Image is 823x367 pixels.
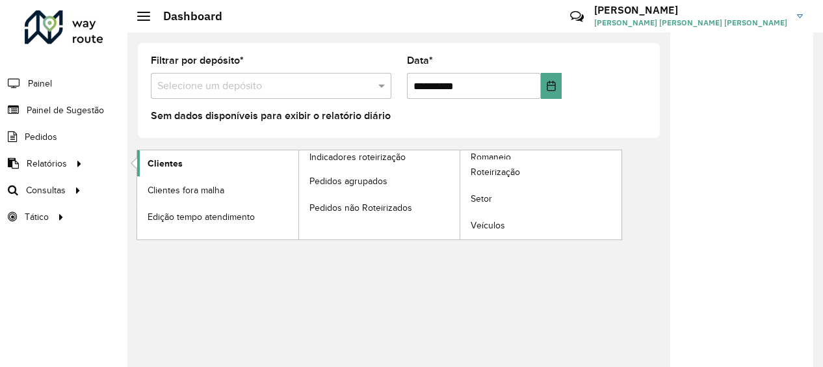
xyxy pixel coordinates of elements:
[151,53,244,68] label: Filtrar por depósito
[148,183,224,197] span: Clientes fora malha
[27,157,67,170] span: Relatórios
[471,150,511,164] span: Romaneio
[137,177,298,203] a: Clientes fora malha
[151,108,391,124] label: Sem dados disponíveis para exibir o relatório diário
[309,150,406,164] span: Indicadores roteirização
[407,53,433,68] label: Data
[471,165,520,179] span: Roteirização
[28,77,52,90] span: Painel
[299,195,460,221] a: Pedidos não Roteirizados
[25,130,57,144] span: Pedidos
[460,186,621,212] a: Setor
[148,157,183,170] span: Clientes
[594,17,787,29] span: [PERSON_NAME] [PERSON_NAME] [PERSON_NAME]
[309,174,387,188] span: Pedidos agrupados
[137,150,298,176] a: Clientes
[471,219,505,232] span: Veículos
[563,3,591,31] a: Contato Rápido
[137,150,460,239] a: Indicadores roteirização
[299,168,460,194] a: Pedidos agrupados
[309,201,412,215] span: Pedidos não Roteirizados
[137,204,298,230] a: Edição tempo atendimento
[27,103,104,117] span: Painel de Sugestão
[471,192,492,206] span: Setor
[541,73,562,99] button: Choose Date
[148,210,255,224] span: Edição tempo atendimento
[26,183,66,197] span: Consultas
[299,150,622,239] a: Romaneio
[460,159,621,185] a: Roteirização
[460,213,621,239] a: Veículos
[150,9,222,23] h2: Dashboard
[25,210,49,224] span: Tático
[594,4,787,16] h3: [PERSON_NAME]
